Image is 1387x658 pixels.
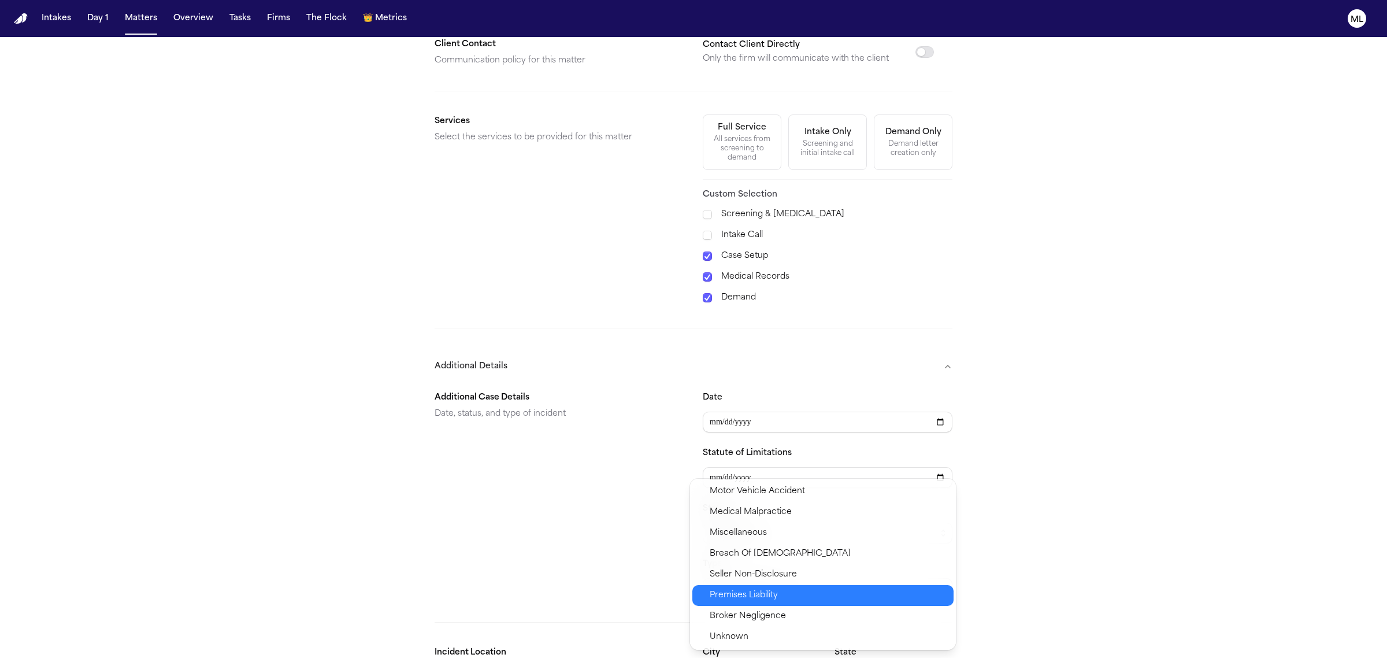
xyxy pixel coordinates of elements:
[710,609,786,623] span: Broker Negligence
[710,630,748,644] span: Unknown
[710,568,797,582] span: Seller Non-Disclosure
[710,526,767,540] span: Miscellaneous
[710,485,805,498] span: Motor Vehicle Accident
[710,505,792,519] span: Medical Malpractice
[710,589,778,602] span: Premises Liability
[710,547,851,561] span: Breach Of [DEMOGRAPHIC_DATA]
[690,479,956,650] div: Select matter type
